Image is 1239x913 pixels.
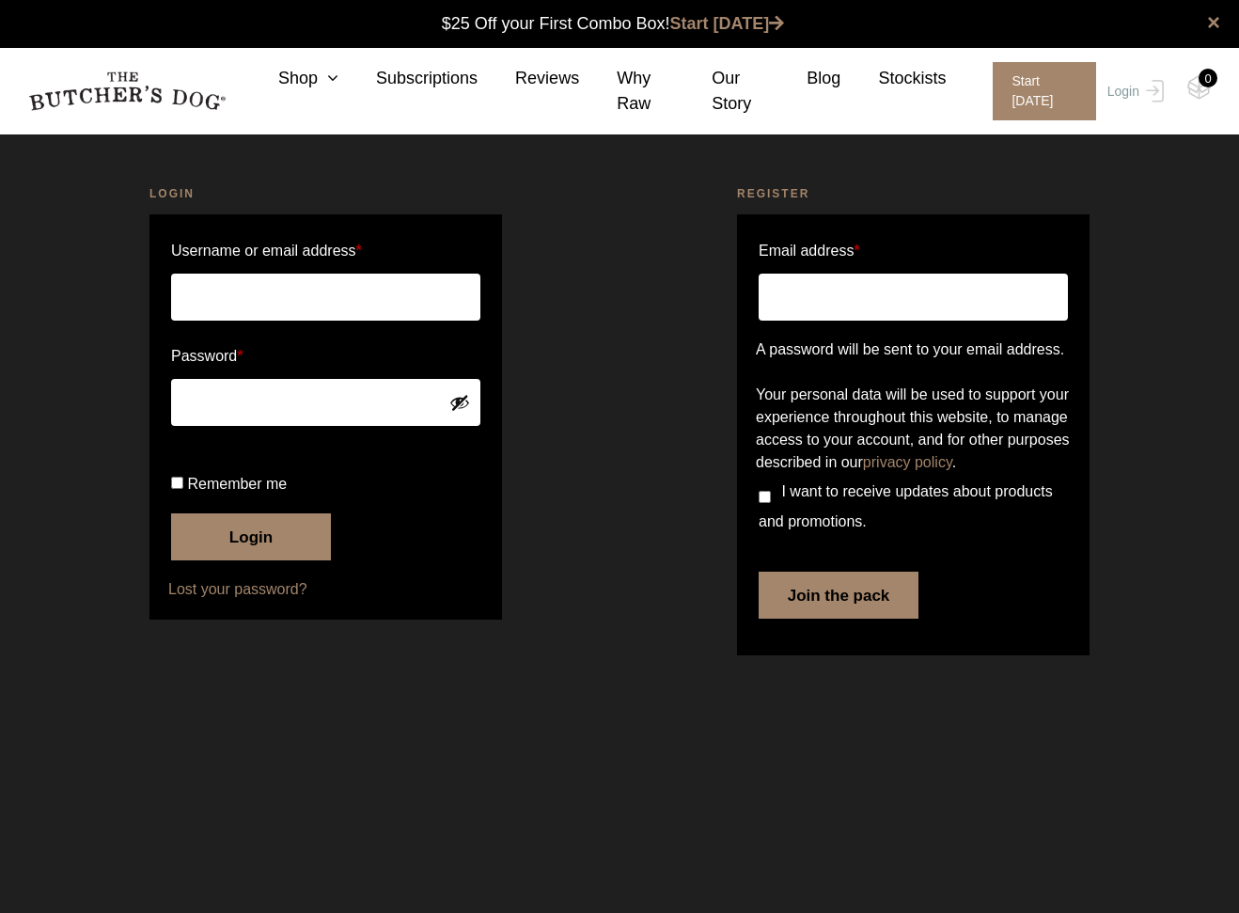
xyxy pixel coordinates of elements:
[338,66,478,91] a: Subscriptions
[756,338,1071,361] p: A password will be sent to your email address.
[579,66,674,117] a: Why Raw
[171,236,480,266] label: Username or email address
[756,384,1071,474] p: Your personal data will be used to support your experience throughout this website, to manage acc...
[759,236,860,266] label: Email address
[187,476,287,492] span: Remember me
[168,578,483,601] a: Lost your password?
[759,483,1053,529] span: I want to receive updates about products and promotions.
[1199,69,1217,87] div: 0
[149,184,502,203] h2: Login
[737,184,1090,203] h2: Register
[1207,11,1220,34] a: close
[171,341,480,371] label: Password
[759,572,918,619] button: Join the pack
[840,66,946,91] a: Stockists
[974,62,1102,120] a: Start [DATE]
[1103,62,1164,120] a: Login
[449,392,470,413] button: Show password
[670,14,785,33] a: Start [DATE]
[241,66,338,91] a: Shop
[769,66,840,91] a: Blog
[1187,75,1211,100] img: TBD_Cart-Empty.png
[674,66,769,117] a: Our Story
[759,491,771,503] input: I want to receive updates about products and promotions.
[478,66,579,91] a: Reviews
[171,513,331,560] button: Login
[863,454,952,470] a: privacy policy
[171,477,183,489] input: Remember me
[993,62,1095,120] span: Start [DATE]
